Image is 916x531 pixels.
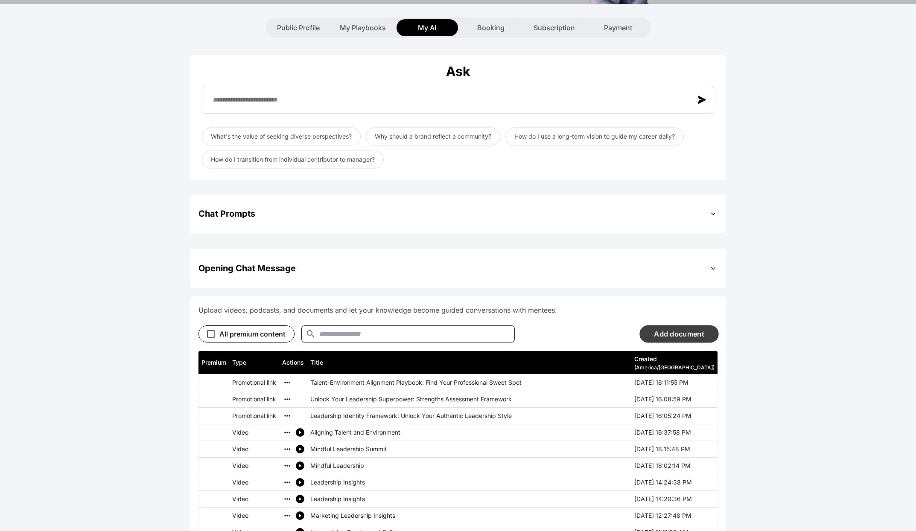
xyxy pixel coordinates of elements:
span: Subscription [534,23,575,33]
th: [DATE] 16:08:59 PM [631,391,718,408]
td: Talent-Environment Alignment Playbook: Find Your Professional Sweet Spot [307,374,631,391]
th: Promotional link [229,408,279,424]
span: My AI [418,23,436,33]
td: Leadership Identity Framework: Unlock Your Authentic Leadership Style [307,408,631,424]
button: Remove Aligning Talent and Environment [282,427,292,438]
button: Remove Leadership Insights [282,494,292,504]
button: Remove Marketing Leadership Insights [282,511,292,521]
button: Why should a brand reflect a community? [366,128,500,145]
img: send message [698,96,706,104]
th: Video [229,441,279,458]
button: Remove Mindful Leadership [282,461,292,471]
button: Payment [587,19,649,36]
button: Remove Leadership Identity Framework: Unlock Your Authentic Leadership Style [282,411,292,421]
th: Video [229,508,279,524]
th: Video [229,458,279,474]
th: Promotional link [229,391,279,408]
th: Title [307,351,631,374]
td: Leadership Insights [307,474,631,491]
th: Video [229,491,279,508]
button: Booking [460,19,522,36]
button: My Playbooks [331,19,394,36]
button: Subscription [524,19,585,36]
button: How do I use a long-term vision to guide my career daily? [505,128,684,145]
h2: Chat Prompts [198,208,255,220]
th: [DATE] 16:05:24 PM [631,408,718,424]
p: Upload videos, podcasts, and documents and let your knowledge become guided conversations with me... [198,305,718,315]
th: Promotional link [229,374,279,391]
div: ( America/[GEOGRAPHIC_DATA] ) [634,364,715,371]
span: Booking [477,23,505,33]
th: Actions [279,351,307,374]
button: Remove Unlock Your Leadership Superpower: Strengths Assessment Framework [282,394,292,404]
span: My Playbooks [340,23,386,33]
th: Video [229,424,279,441]
span: Public Profile [277,23,320,33]
button: My AI [397,19,458,36]
td: Aligning Talent and Environment [307,424,631,441]
button: Public Profile [268,19,329,36]
th: [DATE] 16:11:55 PM [631,374,718,391]
button: Add document [639,325,718,342]
div: Ask [198,64,718,79]
button: What's the value of seeking diverse perspectives? [202,128,361,145]
th: [DATE] 14:20:36 PM [631,491,718,508]
span: Payment [604,23,632,33]
td: Mindful Leadership [307,458,631,474]
th: [DATE] 16:37:58 PM [631,424,718,441]
th: Video [229,474,279,491]
th: [DATE] 12:27:48 PM [631,508,718,524]
th: Premium [198,351,229,374]
button: Remove Talent-Environment Alignment Playbook: Find Your Professional Sweet Spot [282,377,292,388]
td: Leadership Insights [307,491,631,508]
th: Type [229,351,279,374]
th: [DATE] 18:15:48 PM [631,441,718,458]
h2: Opening Chat Message [198,262,296,274]
td: Mindful Leadership Summit [307,441,631,458]
button: Remove Leadership Insights [282,477,292,487]
div: Created [634,354,715,364]
button: How do I transition from individual contributor to manager? [202,151,384,168]
td: Unlock Your Leadership Superpower: Strengths Assessment Framework [307,391,631,408]
div: All premium content [219,329,286,339]
th: [DATE] 18:02:14 PM [631,458,718,474]
th: [DATE] 14:24:38 PM [631,474,718,491]
button: Remove Mindful Leadership Summit [282,444,292,454]
td: Marketing Leadership Insights [307,508,631,524]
